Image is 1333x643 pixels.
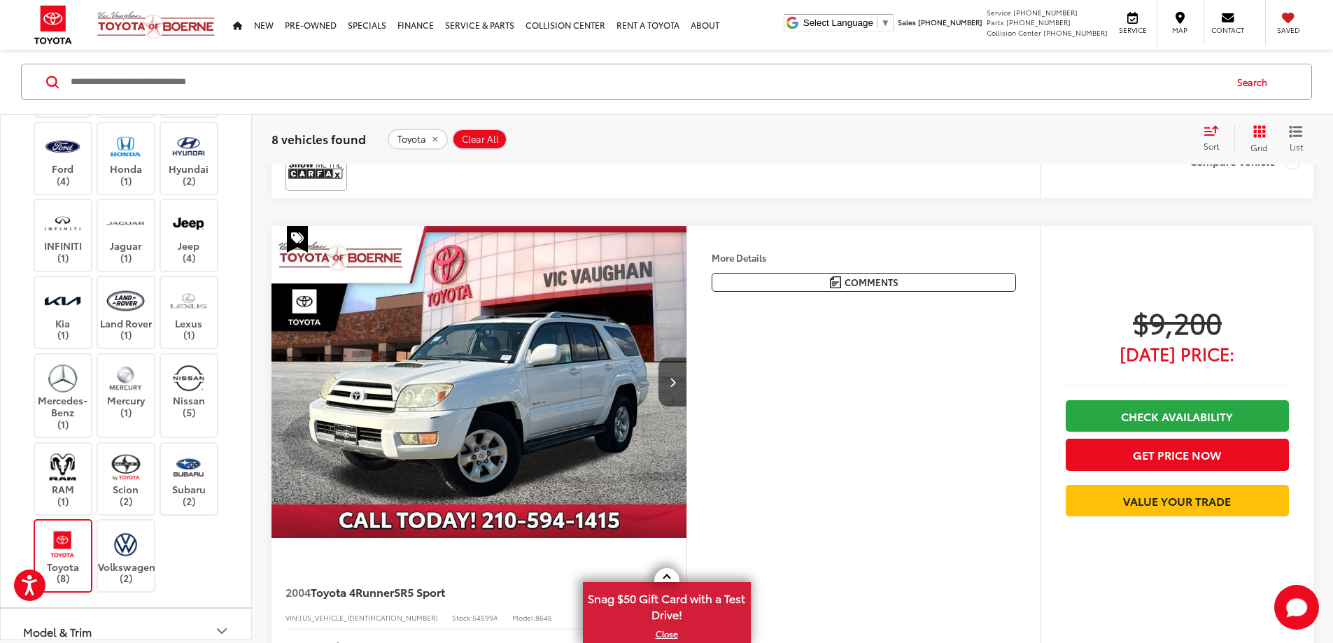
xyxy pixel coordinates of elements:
[845,276,898,289] span: Comments
[106,528,145,560] img: Vic Vaughan Toyota of Boerne in Boerne, TX)
[462,133,499,144] span: Clear All
[658,358,686,407] button: Next image
[1197,125,1234,153] button: Select sort value
[169,361,208,394] img: Vic Vaughan Toyota of Boerne in Boerne, TX)
[584,584,749,626] span: Snag $50 Gift Card with a Test Drive!
[830,276,841,288] img: Comments
[271,226,688,538] div: 2004 Toyota 4Runner SR5 Sport 0
[161,284,218,341] label: Lexus (1)
[1006,17,1071,27] span: [PHONE_NUMBER]
[43,528,82,560] img: Vic Vaughan Toyota of Boerne in Boerne, TX)
[1274,585,1319,630] button: Toggle Chat Window
[35,361,92,430] label: Mercedes-Benz (1)
[43,361,82,394] img: Vic Vaughan Toyota of Boerne in Boerne, TX)
[1164,25,1195,35] span: Map
[169,206,208,239] img: Vic Vaughan Toyota of Boerne in Boerne, TX)
[35,528,92,584] label: Toyota (8)
[169,450,208,483] img: Vic Vaughan Toyota of Boerne in Boerne, TX)
[288,151,344,188] img: View CARFAX report
[287,226,308,253] span: Special
[161,361,218,418] label: Nissan (5)
[69,65,1224,99] input: Search by Make, Model, or Keyword
[1013,7,1078,17] span: [PHONE_NUMBER]
[98,450,155,507] label: Scion (2)
[712,253,1016,262] h4: More Details
[1066,346,1289,360] span: [DATE] Price:
[535,612,552,623] span: 8646
[1274,585,1319,630] svg: Start Chat
[1204,140,1219,152] span: Sort
[35,129,92,186] label: Ford (4)
[161,450,218,507] label: Subaru (2)
[23,624,92,637] div: Model & Trim
[43,206,82,239] img: Vic Vaughan Toyota of Boerne in Boerne, TX)
[43,284,82,317] img: Vic Vaughan Toyota of Boerne in Boerne, TX)
[106,361,145,394] img: Vic Vaughan Toyota of Boerne in Boerne, TX)
[987,17,1004,27] span: Parts
[169,284,208,317] img: Vic Vaughan Toyota of Boerne in Boerne, TX)
[452,128,507,149] button: Clear All
[394,584,445,600] span: SR5 Sport
[987,27,1041,38] span: Collision Center
[1234,125,1278,153] button: Grid View
[35,284,92,341] label: Kia (1)
[898,17,916,27] span: Sales
[987,7,1011,17] span: Service
[388,128,448,149] button: remove Toyota
[98,528,155,584] label: Volkswagen (2)
[106,450,145,483] img: Vic Vaughan Toyota of Boerne in Boerne, TX)
[271,226,688,538] a: 2004 Toyota 4Runner SR5 Sport2004 Toyota 4Runner SR5 Sport2004 Toyota 4Runner SR5 Sport2004 Toyot...
[43,450,82,483] img: Vic Vaughan Toyota of Boerne in Boerne, TX)
[918,17,982,27] span: [PHONE_NUMBER]
[1066,485,1289,516] a: Value Your Trade
[881,17,890,28] span: ▼
[285,584,311,600] span: 2004
[98,129,155,186] label: Honda (1)
[98,361,155,418] label: Mercury (1)
[1211,25,1244,35] span: Contact
[1273,25,1304,35] span: Saved
[452,612,472,623] span: Stock:
[803,17,890,28] a: Select Language​
[712,273,1016,292] button: Comments
[169,129,208,162] img: Vic Vaughan Toyota of Boerne in Boerne, TX)
[271,129,366,146] span: 8 vehicles found
[512,612,535,623] span: Model:
[397,133,426,144] span: Toyota
[1066,400,1289,432] a: Check Availability
[877,17,877,28] span: ​
[311,584,394,600] span: Toyota 4Runner
[1066,304,1289,339] span: $9,200
[271,226,688,539] img: 2004 Toyota 4Runner SR5 Sport
[43,129,82,162] img: Vic Vaughan Toyota of Boerne in Boerne, TX)
[35,206,92,263] label: INFINITI (1)
[1289,140,1303,152] span: List
[1224,64,1288,99] button: Search
[106,206,145,239] img: Vic Vaughan Toyota of Boerne in Boerne, TX)
[1278,125,1313,153] button: List View
[1117,25,1148,35] span: Service
[98,206,155,263] label: Jaguar (1)
[1250,141,1268,153] span: Grid
[472,612,498,623] span: 54599A
[35,450,92,507] label: RAM (1)
[1043,27,1108,38] span: [PHONE_NUMBER]
[803,17,873,28] span: Select Language
[285,612,299,623] span: VIN:
[161,206,218,263] label: Jeep (4)
[161,129,218,186] label: Hyundai (2)
[106,284,145,317] img: Vic Vaughan Toyota of Boerne in Boerne, TX)
[299,612,438,623] span: [US_VEHICLE_IDENTIFICATION_NUMBER]
[1066,439,1289,470] button: Get Price Now
[98,284,155,341] label: Land Rover (1)
[285,584,624,600] a: 2004Toyota 4RunnerSR5 Sport
[213,623,230,640] div: Model & Trim
[106,129,145,162] img: Vic Vaughan Toyota of Boerne in Boerne, TX)
[97,10,216,39] img: Vic Vaughan Toyota of Boerne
